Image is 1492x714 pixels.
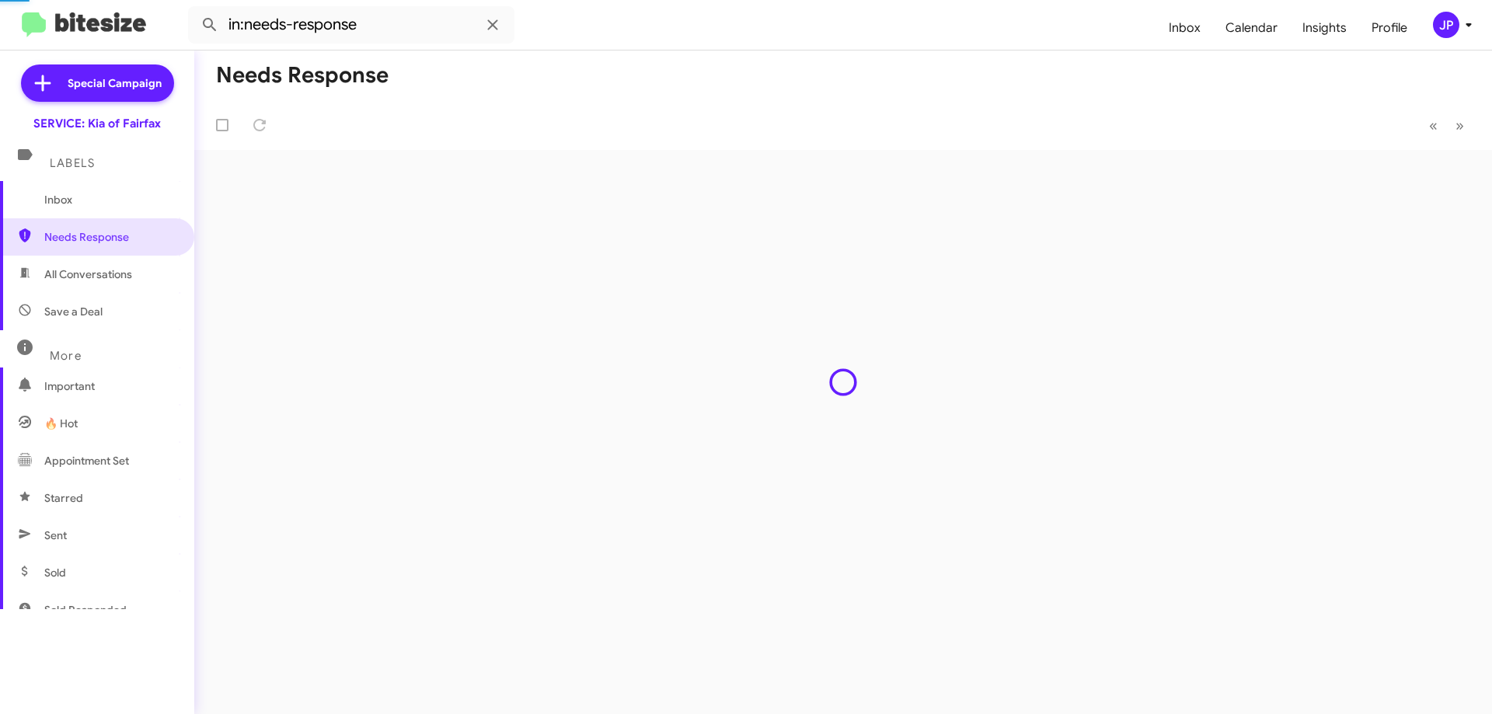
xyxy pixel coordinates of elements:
input: Search [188,6,514,44]
span: » [1455,116,1464,135]
span: Sent [44,528,67,543]
button: JP [1420,12,1475,38]
h1: Needs Response [216,63,389,88]
a: Profile [1359,5,1420,51]
span: Special Campaign [68,75,162,91]
a: Special Campaign [21,64,174,102]
span: Important [44,378,176,394]
span: « [1429,116,1438,135]
a: Insights [1290,5,1359,51]
span: Sold [44,565,66,580]
span: More [50,349,82,363]
span: Save a Deal [44,304,103,319]
div: SERVICE: Kia of Fairfax [33,116,161,131]
span: Inbox [44,192,176,207]
span: All Conversations [44,266,132,282]
a: Calendar [1213,5,1290,51]
button: Previous [1420,110,1447,141]
span: Starred [44,490,83,506]
a: Inbox [1156,5,1213,51]
nav: Page navigation example [1421,110,1473,141]
span: Needs Response [44,229,176,245]
span: Labels [50,156,95,170]
span: 🔥 Hot [44,416,78,431]
span: Sold Responded [44,602,127,618]
span: Appointment Set [44,453,129,468]
div: JP [1433,12,1459,38]
button: Next [1446,110,1473,141]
